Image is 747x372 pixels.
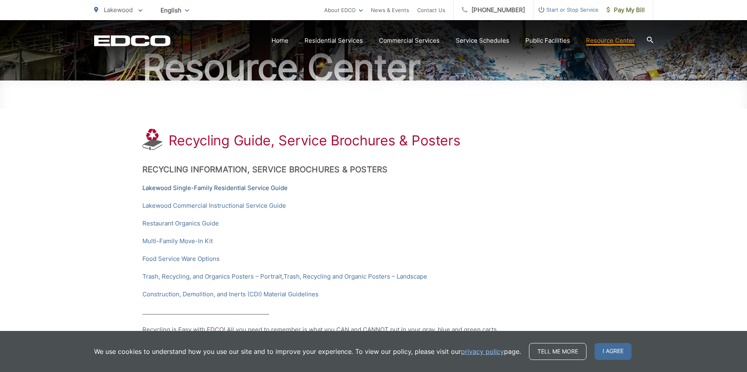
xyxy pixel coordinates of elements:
[461,347,504,356] a: privacy policy
[142,201,286,211] a: Lakewood Commercial Instructional Service Guide
[94,48,653,88] h2: Resource Center
[456,36,509,45] a: Service Schedules
[142,272,282,281] a: Trash, Recycling, and Organics Posters – Portrait
[142,272,605,281] p: ,
[607,5,645,15] span: Pay My Bill
[142,183,288,193] a: Lakewood Single-Family Residential Service Guide
[371,5,409,15] a: News & Events
[284,272,427,281] a: Trash, Recycling and Organic Posters – Landscape
[94,35,171,46] a: EDCD logo. Return to the homepage.
[305,36,363,45] a: Residential Services
[525,36,570,45] a: Public Facilities
[142,325,605,335] p: Recycling is Easy with EDCO! All you need to remember is what you CAN and CANNOT put in your gray...
[417,5,445,15] a: Contact Us
[142,254,220,264] a: Food Service Ware Options
[169,132,461,149] h1: Recycling Guide, Service Brochures & Posters
[142,289,319,299] a: Construction, Demolition, and Inerts (CDI) Material Guidelines
[94,347,521,356] p: We use cookies to understand how you use our site and to improve your experience. To view our pol...
[154,3,195,17] span: English
[586,36,635,45] a: Resource Center
[272,36,288,45] a: Home
[142,165,605,174] h2: Recycling Information, Service Brochures & Posters
[142,219,219,228] a: Restaurant Organics Guide
[595,343,632,360] span: I agree
[379,36,440,45] a: Commercial Services
[529,343,586,360] a: Tell me more
[324,5,363,15] a: About EDCO
[142,236,213,246] a: Multi-Family Move-In Kit
[142,307,605,317] p: _____________________________________________
[104,6,133,14] span: Lakewood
